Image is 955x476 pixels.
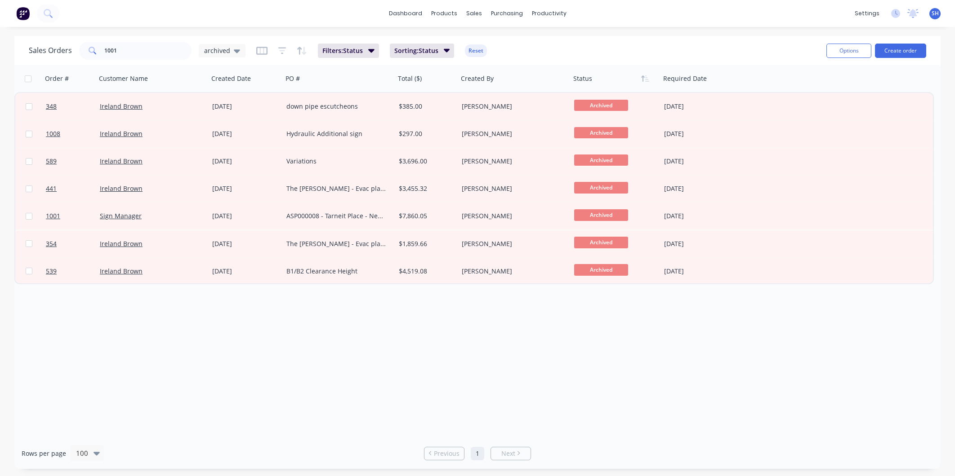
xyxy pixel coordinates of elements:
[46,184,57,193] span: 441
[462,212,562,220] div: [PERSON_NAME]
[663,74,707,83] div: Required Date
[574,209,628,220] span: Archived
[286,184,386,193] div: The [PERSON_NAME] - Evac plans
[434,449,460,458] span: Previous
[664,102,736,111] div: [DATE]
[318,44,379,58] button: Filters:Status
[399,184,452,193] div: $3,455.32
[574,127,628,138] span: Archived
[491,449,531,458] a: Next page
[46,157,57,166] span: 589
[574,100,628,111] span: Archived
[486,7,527,20] div: purchasing
[46,267,57,276] span: 539
[212,212,279,220] div: [DATE]
[286,74,300,83] div: PO #
[850,7,884,20] div: settings
[461,74,494,83] div: Created By
[99,74,148,83] div: Customer Name
[384,7,427,20] a: dashboard
[424,449,464,458] a: Previous page
[399,129,452,138] div: $297.00
[286,157,386,166] div: Variations
[574,182,628,193] span: Archived
[462,184,562,193] div: [PERSON_NAME]
[22,449,66,458] span: Rows per page
[664,239,736,248] div: [DATE]
[46,239,57,248] span: 354
[399,267,452,276] div: $4,519.08
[462,7,486,20] div: sales
[471,447,484,460] a: Page 1 is your current page
[462,102,562,111] div: [PERSON_NAME]
[399,239,452,248] div: $1,859.66
[16,7,30,20] img: Factory
[286,212,386,220] div: ASP000008 - Tarneit Place - New Store Signage
[100,212,142,220] a: Sign Manager
[420,447,535,460] ul: Pagination
[46,230,100,257] a: 354
[462,157,562,166] div: [PERSON_NAME]
[100,267,143,275] a: Ireland Brown
[390,44,455,58] button: Sorting:Status
[501,449,515,458] span: Next
[45,74,69,83] div: Order #
[104,42,192,60] input: Search...
[46,148,100,175] a: 589
[212,157,279,166] div: [DATE]
[322,46,363,55] span: Filters: Status
[286,102,386,111] div: down pipe escutcheons
[286,129,386,138] div: Hydraulic Additional sign
[462,267,562,276] div: [PERSON_NAME]
[932,9,939,18] span: SH
[394,46,438,55] span: Sorting: Status
[100,102,143,110] a: Ireland Brown
[574,237,628,248] span: Archived
[664,267,736,276] div: [DATE]
[46,93,100,120] a: 348
[574,264,628,275] span: Archived
[664,212,736,220] div: [DATE]
[100,184,143,193] a: Ireland Brown
[46,203,100,229] a: 1001
[46,258,100,285] a: 539
[212,102,279,111] div: [DATE]
[462,129,562,138] div: [PERSON_NAME]
[286,239,386,248] div: The [PERSON_NAME] - Evac plans
[399,212,452,220] div: $7,860.05
[29,46,72,55] h1: Sales Orders
[399,157,452,166] div: $3,696.00
[664,129,736,138] div: [DATE]
[399,102,452,111] div: $385.00
[100,239,143,248] a: Ireland Brown
[286,267,386,276] div: B1/B2 Clearance Height
[46,129,60,138] span: 1008
[211,74,251,83] div: Created Date
[46,102,57,111] span: 348
[465,44,487,57] button: Reset
[664,184,736,193] div: [DATE]
[46,175,100,202] a: 441
[462,239,562,248] div: [PERSON_NAME]
[875,44,926,58] button: Create order
[212,239,279,248] div: [DATE]
[204,46,230,55] span: archived
[100,129,143,138] a: Ireland Brown
[100,157,143,165] a: Ireland Brown
[574,154,628,166] span: Archived
[46,212,60,220] span: 1001
[527,7,571,20] div: productivity
[398,74,422,83] div: Total ($)
[664,157,736,166] div: [DATE]
[212,184,279,193] div: [DATE]
[826,44,871,58] button: Options
[573,74,592,83] div: Status
[427,7,462,20] div: products
[46,120,100,147] a: 1008
[212,267,279,276] div: [DATE]
[212,129,279,138] div: [DATE]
